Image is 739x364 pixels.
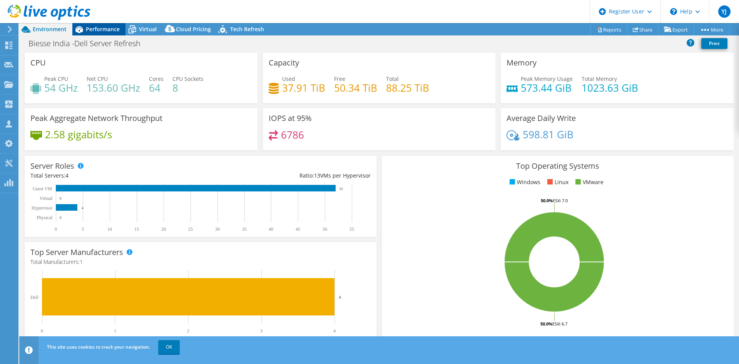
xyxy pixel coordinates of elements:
[82,226,84,232] text: 5
[658,23,694,35] a: Export
[282,75,295,82] span: Used
[25,39,152,48] h1: Biesse India -Dell Server Refresh
[87,75,108,82] span: Net CPU
[82,206,84,210] text: 4
[269,59,299,67] h3: Capacity
[334,84,377,92] h4: 50.34 TiB
[55,226,57,232] text: 0
[172,75,204,82] span: CPU Sockets
[590,23,627,35] a: Reports
[33,186,52,191] text: Guest VM
[260,328,262,334] text: 3
[45,130,112,139] h4: 2.58 gigabits/s
[41,328,43,334] text: 0
[230,25,264,33] span: Tech Refresh
[296,226,300,232] text: 45
[523,130,573,139] h4: 598.81 GiB
[172,84,204,92] h4: 8
[386,84,429,92] h4: 88.25 TiB
[87,84,140,92] h4: 153.60 GHz
[201,171,371,180] div: Ratio: VMs per Hypervisor
[627,23,659,35] a: Share
[33,25,67,33] span: Environment
[134,226,139,232] text: 15
[694,23,729,35] a: More
[149,84,164,92] h4: 64
[314,172,320,179] span: 13
[701,38,727,49] a: Print
[541,198,553,203] tspan: 50.0%
[553,198,568,203] tspan: ESXi 7.0
[349,226,354,232] text: 55
[60,216,62,220] text: 0
[161,226,166,232] text: 20
[44,84,78,92] h4: 54 GHz
[582,84,638,92] h4: 1023.63 GiB
[334,75,345,82] span: Free
[242,226,247,232] text: 35
[282,84,325,92] h4: 37.91 TiB
[176,25,211,33] span: Cloud Pricing
[388,162,728,170] h3: Top Operating Systems
[269,226,273,232] text: 40
[386,75,399,82] span: Total
[30,295,38,300] text: Dell
[30,59,46,67] h3: CPU
[30,258,371,266] h4: Total Manufacturers:
[47,344,150,350] span: This site uses cookies to track your navigation.
[114,328,116,334] text: 1
[545,178,568,186] li: Linux
[86,25,120,33] span: Performance
[149,75,164,82] span: Cores
[44,75,68,82] span: Peak CPU
[540,321,552,327] tspan: 50.0%
[40,196,53,201] text: Virtual
[37,215,52,220] text: Physical
[139,25,157,33] span: Virtual
[281,131,304,139] h4: 6786
[333,328,336,334] text: 4
[508,178,540,186] li: Windows
[188,226,193,232] text: 25
[582,75,617,82] span: Total Memory
[339,187,343,191] text: 52
[30,171,201,180] div: Total Servers:
[158,340,180,354] a: OK
[521,84,573,92] h4: 573.44 GiB
[718,5,731,18] span: YJ
[30,248,123,257] h3: Top Server Manufacturers
[670,8,677,15] svg: \n
[80,258,83,265] span: 1
[187,328,189,334] text: 2
[30,162,74,170] h3: Server Roles
[339,295,341,299] text: 4
[60,196,62,200] text: 0
[521,75,573,82] span: Peak Memory Usage
[552,321,567,327] tspan: ESXi 6.7
[215,226,220,232] text: 30
[573,178,604,186] li: VMware
[323,226,327,232] text: 50
[507,59,537,67] h3: Memory
[30,114,162,122] h3: Peak Aggregate Network Throughput
[65,172,69,179] span: 4
[269,114,312,122] h3: IOPS at 95%
[507,114,576,122] h3: Average Daily Write
[32,205,52,211] text: Hypervisor
[107,226,112,232] text: 10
